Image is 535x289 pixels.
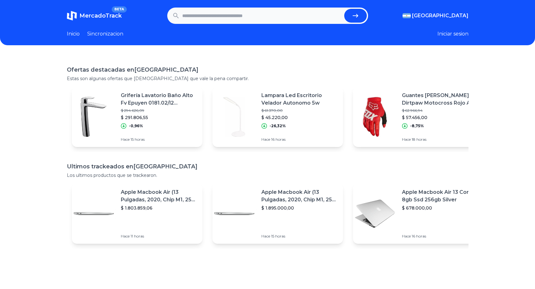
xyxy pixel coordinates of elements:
a: Featured imageGuantes [PERSON_NAME] Dirtpaw Motocross Rojo Azul Negro Naranja Verde$ 62.966,94$ 5... [353,87,484,147]
p: -0,96% [129,123,143,128]
a: Sincronizacion [87,30,123,38]
img: Featured image [353,192,397,236]
a: MercadoTrackBETA [67,11,122,21]
img: Argentina [403,13,411,18]
h1: Ultimos trackeados en [GEOGRAPHIC_DATA] [67,162,468,171]
p: Apple Macbook Air 13 Core I5 8gb Ssd 256gb Silver [402,188,479,204]
h1: Ofertas destacadas en [GEOGRAPHIC_DATA] [67,65,468,74]
a: Featured imageGrifería Lavatorio Baño Alto Fv Epuyen 0181.02/l2 Cromado$ 294.626,09$ 291.806,55-0... [72,87,202,147]
a: Featured imageApple Macbook Air (13 Pulgadas, 2020, Chip M1, 256 Gb De Ssd, 8 Gb De Ram) - Plata$... [72,183,202,244]
span: MercadoTrack [79,12,122,19]
p: $ 57.456,00 [402,114,479,121]
p: Guantes [PERSON_NAME] Dirtpaw Motocross Rojo Azul Negro Naranja Verde [402,92,479,107]
p: Apple Macbook Air (13 Pulgadas, 2020, Chip M1, 256 Gb De Ssd, 8 Gb De Ram) - Plata [121,188,197,204]
span: BETA [112,6,126,13]
p: Hace 11 horas [121,234,197,239]
img: Featured image [72,192,116,236]
p: Grifería Lavatorio Baño Alto Fv Epuyen 0181.02/l2 Cromado [121,92,197,107]
p: Lampara Led Escritorio Velador Autonomo 5w [261,92,338,107]
button: Iniciar sesion [437,30,468,38]
img: Featured image [212,192,256,236]
img: Featured image [353,95,397,139]
a: Featured imageApple Macbook Air 13 Core I5 8gb Ssd 256gb Silver$ 678.000,00Hace 16 horas [353,183,484,244]
p: $ 291.806,55 [121,114,197,121]
p: $ 1.895.000,00 [261,205,338,211]
a: Inicio [67,30,80,38]
button: [GEOGRAPHIC_DATA] [403,12,468,19]
p: Hace 16 horas [261,137,338,142]
p: -8,75% [410,123,424,128]
img: Featured image [72,95,116,139]
p: Hace 16 horas [402,234,479,239]
p: $ 62.966,94 [402,108,479,113]
p: Hace 15 horas [261,234,338,239]
p: $ 678.000,00 [402,205,479,211]
a: Featured imageApple Macbook Air (13 Pulgadas, 2020, Chip M1, 256 Gb De Ssd, 8 Gb De Ram) - Plata$... [212,183,343,244]
p: $ 61.370,00 [261,108,338,113]
p: Hace 15 horas [121,137,197,142]
p: $ 45.220,00 [261,114,338,121]
a: Featured imageLampara Led Escritorio Velador Autonomo 5w$ 61.370,00$ 45.220,00-26,32%Hace 16 horas [212,87,343,147]
p: -26,32% [270,123,286,128]
p: $ 1.803.859,06 [121,205,197,211]
p: Los ultimos productos que se trackearon. [67,172,468,178]
p: Hace 18 horas [402,137,479,142]
img: MercadoTrack [67,11,77,21]
span: [GEOGRAPHIC_DATA] [412,12,468,19]
p: Apple Macbook Air (13 Pulgadas, 2020, Chip M1, 256 Gb De Ssd, 8 Gb De Ram) - Plata [261,188,338,204]
p: Estas son algunas ofertas que [DEMOGRAPHIC_DATA] que vale la pena compartir. [67,75,468,82]
p: $ 294.626,09 [121,108,197,113]
img: Featured image [212,95,256,139]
